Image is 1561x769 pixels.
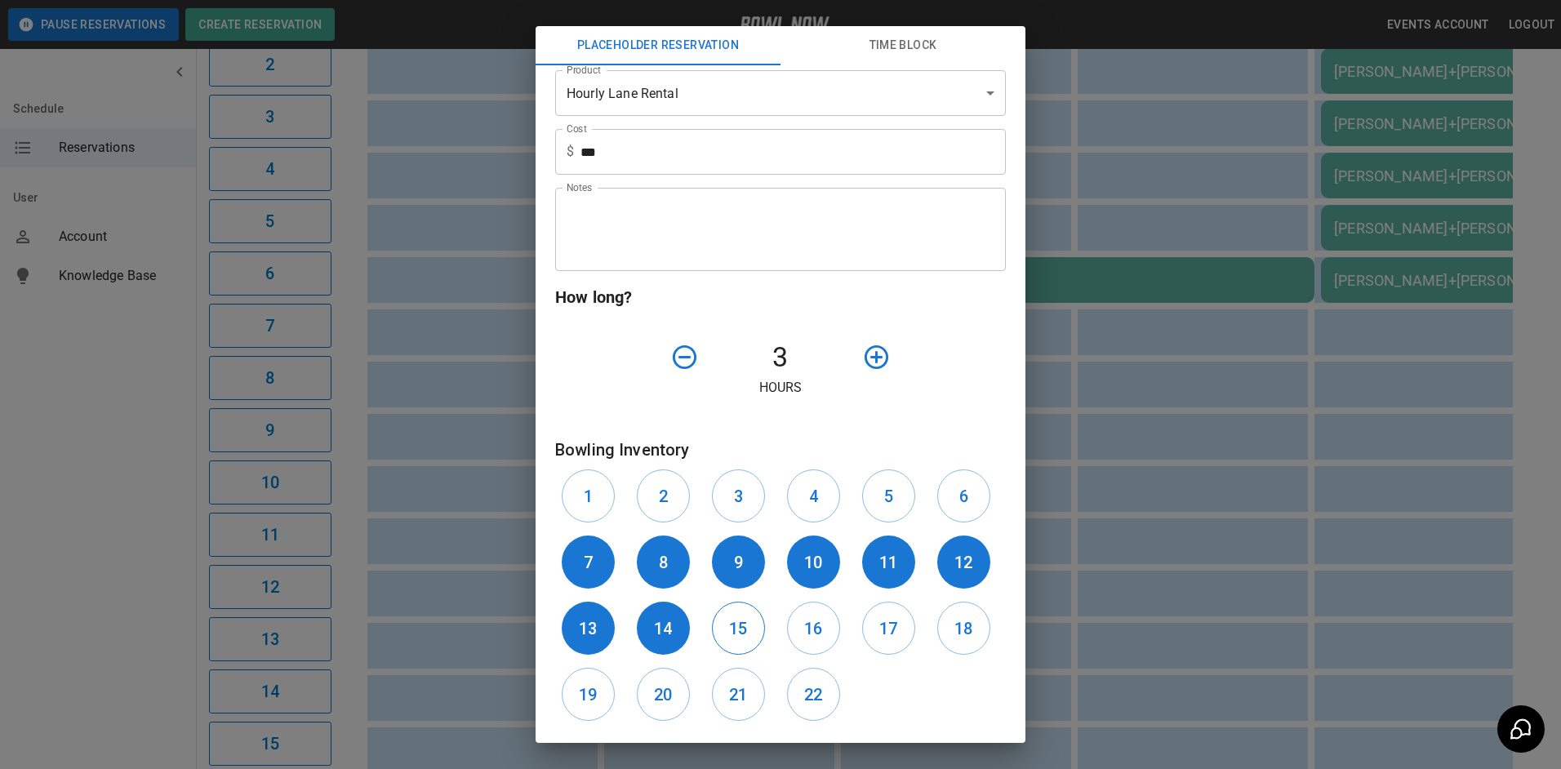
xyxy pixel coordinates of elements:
h6: Bowling Inventory [555,437,1006,463]
button: 8 [637,536,690,589]
h6: 17 [879,616,897,642]
button: 5 [862,469,915,522]
h6: 4 [809,483,818,509]
p: $ [567,142,574,162]
div: Hourly Lane Rental [555,70,1006,116]
button: 16 [787,602,840,655]
h6: 22 [804,682,822,708]
button: 13 [562,602,615,655]
button: 12 [937,536,990,589]
button: 4 [787,469,840,522]
button: 6 [937,469,990,522]
h6: 2 [659,483,668,509]
h6: 3 [734,483,743,509]
h6: 1 [584,483,593,509]
button: 18 [937,602,990,655]
h6: 12 [954,549,972,576]
h6: How long? [555,284,1006,310]
button: 20 [637,668,690,721]
h6: 18 [954,616,972,642]
button: 9 [712,536,765,589]
h6: 5 [884,483,893,509]
h4: 3 [705,340,856,375]
h6: 7 [584,549,593,576]
button: 21 [712,668,765,721]
h6: 11 [879,549,897,576]
button: 10 [787,536,840,589]
p: Hours [555,378,1006,398]
button: Placeholder Reservation [536,26,780,65]
h6: 14 [654,616,672,642]
button: 11 [862,536,915,589]
button: 14 [637,602,690,655]
h6: 6 [959,483,968,509]
h6: 21 [729,682,747,708]
button: 19 [562,668,615,721]
h6: 8 [659,549,668,576]
button: 17 [862,602,915,655]
button: 2 [637,469,690,522]
h6: 16 [804,616,822,642]
button: 3 [712,469,765,522]
h6: 13 [579,616,597,642]
h6: 19 [579,682,597,708]
button: Time Block [780,26,1025,65]
button: 22 [787,668,840,721]
h6: 15 [729,616,747,642]
button: 1 [562,469,615,522]
h6: 10 [804,549,822,576]
button: 15 [712,602,765,655]
h6: 9 [734,549,743,576]
button: 7 [562,536,615,589]
h6: 20 [654,682,672,708]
